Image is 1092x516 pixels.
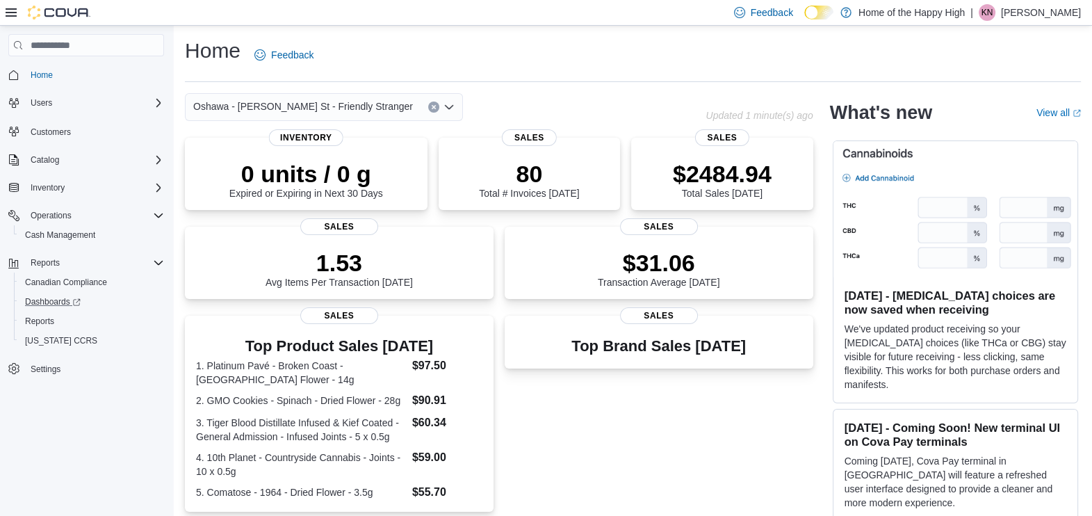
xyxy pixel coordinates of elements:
span: Sales [620,307,698,324]
button: Reports [14,312,170,331]
span: Operations [25,207,164,224]
p: [PERSON_NAME] [1001,4,1081,21]
div: Expired or Expiring in Next 30 Days [229,160,383,199]
dt: 2. GMO Cookies - Spinach - Dried Flower - 28g [196,394,407,408]
button: Open list of options [443,102,455,113]
dd: $90.91 [412,392,482,409]
span: Reports [25,255,164,271]
span: Customers [25,122,164,140]
span: Home [25,66,164,83]
span: Sales [695,129,749,146]
h3: [DATE] - Coming Soon! New terminal UI on Cova Pay terminals [845,421,1066,449]
span: Cash Management [25,229,95,241]
span: Sales [300,218,378,235]
span: Washington CCRS [19,332,164,349]
button: Reports [25,255,65,271]
nav: Complex example [8,59,164,415]
p: | [970,4,973,21]
span: Canadian Compliance [19,274,164,291]
span: [US_STATE] CCRS [25,335,97,346]
dt: 3. Tiger Blood Distillate Infused & Kief Coated - General Admission - Infused Joints - 5 x 0.5g [196,416,407,444]
span: Inventory [269,129,343,146]
button: Settings [3,359,170,379]
dt: 5. Comatose - 1964 - Dried Flower - 3.5g [196,485,407,499]
p: Updated 1 minute(s) ago [706,110,813,121]
span: Home [31,70,53,81]
span: Feedback [271,48,313,62]
dt: 1. Platinum Pavé - Broken Coast - [GEOGRAPHIC_DATA] Flower - 14g [196,359,407,387]
h2: What's new [830,102,932,124]
p: 1.53 [266,249,413,277]
div: Transaction Average [DATE] [598,249,720,288]
span: Catalog [25,152,164,168]
a: Reports [19,313,60,330]
dd: $55.70 [412,484,482,501]
p: 0 units / 0 g [229,160,383,188]
span: KN [981,4,993,21]
a: Dashboards [19,293,86,310]
button: Operations [25,207,77,224]
span: Feedback [751,6,793,19]
button: Catalog [25,152,65,168]
span: Dashboards [25,296,81,307]
button: Inventory [25,179,70,196]
span: Users [25,95,164,111]
div: Total Sales [DATE] [673,160,772,199]
a: Customers [25,124,76,140]
dd: $59.00 [412,449,482,466]
a: [US_STATE] CCRS [19,332,103,349]
span: Customers [31,127,71,138]
span: Sales [620,218,698,235]
span: Users [31,97,52,108]
p: $2484.94 [673,160,772,188]
p: We've updated product receiving so your [MEDICAL_DATA] choices (like THCa or CBG) stay visible fo... [845,322,1066,392]
span: Settings [31,364,60,375]
a: Home [25,67,58,83]
button: Reports [3,253,170,273]
span: Dark Mode [804,19,805,20]
button: [US_STATE] CCRS [14,331,170,350]
button: Canadian Compliance [14,273,170,292]
a: Dashboards [14,292,170,312]
span: Inventory [31,182,65,193]
h3: Top Brand Sales [DATE] [571,338,746,355]
span: Sales [300,307,378,324]
span: Settings [25,360,164,378]
h3: Top Product Sales [DATE] [196,338,482,355]
button: Catalog [3,150,170,170]
span: Operations [31,210,72,221]
button: Users [25,95,58,111]
span: Reports [19,313,164,330]
span: Inventory [25,179,164,196]
a: Feedback [249,41,319,69]
div: Kristi Nadalin [979,4,995,21]
h1: Home [185,37,241,65]
input: Dark Mode [804,6,833,20]
dd: $60.34 [412,414,482,431]
button: Users [3,93,170,113]
a: Cash Management [19,227,101,243]
span: Dashboards [19,293,164,310]
button: Cash Management [14,225,170,245]
a: View allExternal link [1036,107,1081,118]
button: Operations [3,206,170,225]
a: Settings [25,361,66,378]
svg: External link [1073,109,1081,118]
a: Canadian Compliance [19,274,113,291]
span: Canadian Compliance [25,277,107,288]
p: $31.06 [598,249,720,277]
div: Avg Items Per Transaction [DATE] [266,249,413,288]
span: Reports [31,257,60,268]
dd: $97.50 [412,357,482,374]
p: Home of the Happy High [858,4,965,21]
dt: 4. 10th Planet - Countryside Cannabis - Joints - 10 x 0.5g [196,451,407,478]
span: Reports [25,316,54,327]
h3: [DATE] - [MEDICAL_DATA] choices are now saved when receiving [845,289,1066,316]
span: Oshawa - [PERSON_NAME] St - Friendly Stranger [193,98,413,115]
div: Total # Invoices [DATE] [479,160,579,199]
span: Catalog [31,154,59,166]
span: Cash Management [19,227,164,243]
p: 80 [479,160,579,188]
button: Home [3,65,170,85]
button: Clear input [428,102,439,113]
